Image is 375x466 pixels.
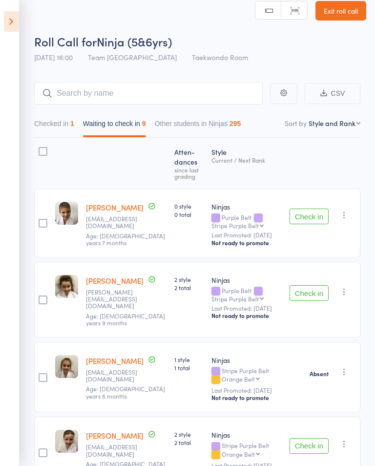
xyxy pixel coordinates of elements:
[86,430,144,441] a: [PERSON_NAME]
[211,296,259,302] div: Stripe Purple Belt
[211,222,259,229] div: Stripe Purple Belt
[97,33,172,49] span: Ninja (5&6yrs)
[315,1,366,21] a: Exit roll call
[170,142,208,184] div: Atten­dances
[88,52,177,62] span: Team [GEOGRAPHIC_DATA]
[222,451,255,457] div: Orange Belt
[174,167,204,179] div: since last grading
[174,202,204,210] span: 0 style
[34,52,73,62] span: [DATE] 16:00
[309,118,355,128] div: Style and Rank
[211,355,282,365] div: Ninjas
[211,430,282,440] div: Ninjas
[86,444,149,458] small: Reneegialanze@hotmail.com
[285,118,307,128] label: Sort by
[174,210,204,218] span: 0 total
[229,120,241,127] div: 295
[211,214,282,229] div: Purple Belt
[55,275,78,298] img: image1748412003.png
[211,275,282,285] div: Ninjas
[211,312,282,319] div: Not ready to promote
[174,283,204,292] span: 2 total
[305,83,360,104] button: CSV
[83,115,146,137] button: Waiting to check in9
[222,376,255,382] div: Orange Belt
[86,369,149,383] small: loredanarechichi@yahoo.com.au
[174,275,204,283] span: 2 style
[86,232,165,247] span: Age: [DEMOGRAPHIC_DATA] years 7 months
[211,157,282,163] div: Current / Next Rank
[174,438,204,446] span: 2 total
[211,305,282,312] small: Last Promoted: [DATE]
[290,438,329,454] button: Check in
[211,239,282,247] div: Not ready to promote
[55,202,78,225] img: image1742359886.png
[211,394,282,402] div: Not ready to promote
[86,215,149,230] small: ash@raffoulholdings.com.au
[211,367,282,384] div: Stripe Purple Belt
[155,115,241,137] button: Other students in Ninjas295
[211,232,282,238] small: Last Promoted: [DATE]
[55,355,78,378] img: image1740545915.png
[34,33,97,49] span: Roll Call for
[70,120,74,127] div: 1
[211,287,282,302] div: Purple Belt
[86,202,144,212] a: [PERSON_NAME]
[174,355,204,363] span: 1 style
[290,209,329,224] button: Check in
[174,430,204,438] span: 2 style
[211,387,282,394] small: Last Promoted: [DATE]
[86,356,144,366] a: [PERSON_NAME]
[174,363,204,372] span: 1 total
[208,142,286,184] div: Style
[86,384,165,400] span: Age: [DEMOGRAPHIC_DATA] years 6 months
[192,52,248,62] span: Taekwondo Room
[211,442,282,459] div: Stripe Purple Belt
[34,82,263,105] input: Search by name
[55,430,78,453] img: image1740546040.png
[290,285,329,301] button: Check in
[142,120,146,127] div: 9
[86,275,144,286] a: [PERSON_NAME]
[86,312,165,327] span: Age: [DEMOGRAPHIC_DATA] years 9 months
[211,202,282,212] div: Ninjas
[86,289,149,310] small: james@gemhomes.com.au
[34,115,74,137] button: Checked in1
[310,370,329,378] strong: Absent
